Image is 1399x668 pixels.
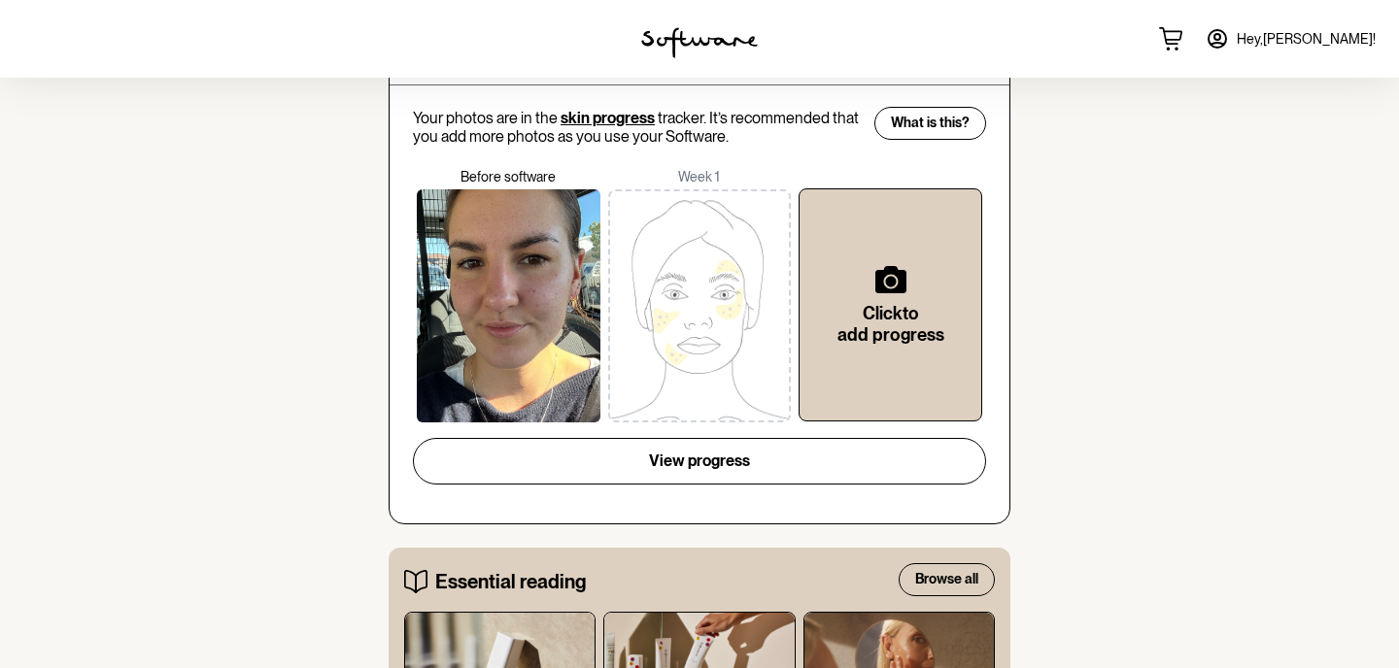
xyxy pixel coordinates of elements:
[413,438,986,484] button: View progress
[608,189,792,422] img: 9sTVZcrP3IAAAAAASUVORK5CYII=
[649,451,750,470] span: View progress
[641,27,758,58] img: software logo
[891,115,970,131] span: What is this?
[604,169,796,185] p: Week 1
[413,109,862,146] p: Your photos are in the tracker. It’s recommended that you add more photos as you use your Software.
[435,570,586,593] h5: Essential reading
[915,571,978,587] span: Browse all
[561,109,655,127] span: skin progress
[831,303,950,345] h6: Click to add progress
[874,107,986,140] button: What is this?
[1237,31,1376,48] span: Hey, [PERSON_NAME] !
[899,563,995,596] button: Browse all
[413,169,604,185] p: Before software
[1194,16,1387,62] a: Hey,[PERSON_NAME]!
